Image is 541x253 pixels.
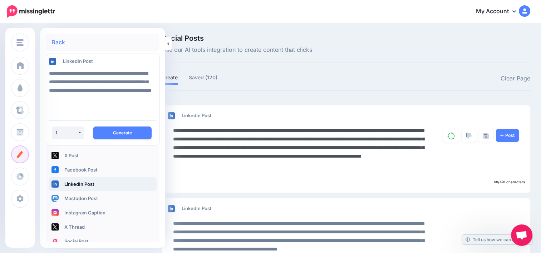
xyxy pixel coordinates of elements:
[51,195,59,202] img: mastodon-square.png
[168,112,175,119] img: linkedin-square.png
[51,238,59,245] img: logo-square.png
[51,180,59,188] img: linkedin-square.png
[496,129,519,142] a: Post
[462,235,532,244] a: Tell us how we can improve
[93,126,152,139] button: Generate
[501,74,530,83] a: Clear Page
[7,5,55,18] img: Missinglettr
[49,234,157,248] a: Social Post
[162,178,530,187] div: 68/491 characters
[483,133,489,139] img: save.png
[182,205,212,211] span: LinkedIn Post
[55,130,78,135] div: 1
[16,39,24,46] img: menu.png
[182,113,212,118] span: LinkedIn Post
[49,191,157,205] a: Mastodon Post
[49,58,56,65] img: linkedin-square.png
[52,126,84,139] button: 1
[49,177,157,191] a: LinkedIn Post
[49,220,157,234] a: X Thread
[162,45,312,55] span: Use our AI tools integration to create content that clicks
[51,166,59,173] img: facebook-square.png
[447,132,454,139] img: sync-green.png
[51,223,59,230] img: twitter-square.png
[189,73,218,82] a: Saved (120)
[51,209,59,216] img: instagram-square.png
[63,58,93,64] span: LinkedIn Post
[49,163,157,177] a: Facebook Post
[466,133,472,139] img: thumbs-down-grey.png
[162,73,178,82] a: Create
[162,35,312,42] span: Social Posts
[511,224,532,246] div: Open chat
[49,148,157,163] a: X Post
[49,205,157,220] a: Instagram Caption
[51,39,65,45] a: Back
[469,3,530,20] a: My Account
[51,152,59,159] img: twitter-square.png
[168,205,175,212] img: linkedin-square.png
